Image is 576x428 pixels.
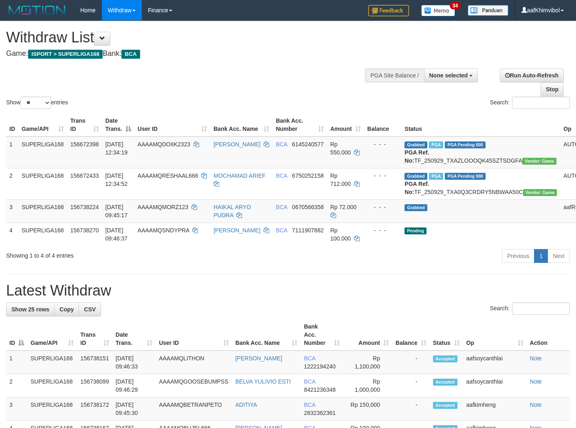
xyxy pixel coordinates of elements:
td: 1 [6,351,27,374]
td: Rp 1,100,000 [343,351,392,374]
span: BCA [304,355,315,362]
span: AAAAMQDOIIK2323 [138,141,190,148]
th: Game/API: activate to sort column ascending [18,113,67,137]
td: - [392,351,430,374]
span: Accepted [433,379,457,386]
a: MOCHAMAD ARIEF [213,172,266,179]
span: BCA [276,227,287,234]
div: - - - [367,203,398,211]
span: Grabbed [405,141,427,148]
span: Accepted [433,355,457,362]
span: Marked by aafsoycanthlai [429,173,443,180]
span: Rp 72.000 [330,204,357,210]
th: Trans ID: activate to sort column ascending [67,113,102,137]
b: PGA Ref. No: [405,181,429,195]
th: Action [527,319,570,351]
td: 4 [6,223,18,246]
span: AAAAMQSNDYPRA [138,227,189,234]
a: Copy [54,302,79,316]
td: SUPERLIGA168 [18,137,67,168]
th: Date Trans.: activate to sort column ascending [112,319,156,351]
td: SUPERLIGA168 [27,374,77,397]
span: Rp 100.000 [330,227,351,242]
span: BCA [276,204,287,210]
span: Rp 550.000 [330,141,351,156]
td: Rp 150,000 [343,397,392,421]
th: ID [6,113,18,137]
td: 156738172 [77,397,112,421]
th: User ID: activate to sort column ascending [156,319,232,351]
td: aafsoycanthlai [463,374,527,397]
span: BCA [276,141,287,148]
span: 156738224 [70,204,99,210]
td: - [392,397,430,421]
span: Copy 1222194240 to clipboard [304,363,336,370]
a: Previous [502,249,534,263]
th: Balance [364,113,402,137]
span: Grabbed [405,204,427,211]
div: PGA Site Balance / [365,68,424,82]
td: Rp 1,000,000 [343,374,392,397]
a: [PERSON_NAME] [213,141,260,148]
img: panduan.png [468,5,508,16]
th: Status [401,113,560,137]
img: Button%20Memo.svg [421,5,455,16]
th: Game/API: activate to sort column ascending [27,319,77,351]
td: AAAAMQGOOSEBUMPSS [156,374,232,397]
a: Note [530,402,542,408]
span: PGA Pending [445,141,486,148]
a: BELVA YULIVIO ESTI [235,378,291,385]
span: BCA [304,378,315,385]
td: [DATE] 09:45:30 [112,397,156,421]
td: 156738151 [77,351,112,374]
td: AAAAMQBETRANPETO [156,397,232,421]
th: Bank Acc. Number: activate to sort column ascending [301,319,343,351]
span: Copy 2832362361 to clipboard [304,410,336,416]
span: PGA Pending [445,173,486,180]
td: 2 [6,168,18,199]
th: User ID: activate to sort column ascending [134,113,210,137]
span: 34 [450,2,461,9]
td: 2 [6,374,27,397]
span: Marked by aafsoycanthlai [429,141,443,148]
th: Bank Acc. Name: activate to sort column ascending [232,319,301,351]
label: Search: [490,302,570,315]
th: Status: activate to sort column ascending [430,319,463,351]
a: Run Auto-Refresh [500,68,564,82]
a: Note [530,378,542,385]
td: TF_250929_TXA0Q3CRDRY5NBWAA50C [401,168,560,199]
td: TF_250929_TXAZLOOOQK45SZTSDGFA [401,137,560,168]
td: aafsoycanthlai [463,351,527,374]
span: BCA [276,172,287,179]
a: ADITIYA [235,402,257,408]
th: Op: activate to sort column ascending [463,319,527,351]
td: SUPERLIGA168 [27,351,77,374]
h1: Latest Withdraw [6,282,570,299]
span: AAAAMQRESHAAL666 [138,172,198,179]
img: Feedback.jpg [368,5,409,16]
span: Copy [59,306,74,313]
td: SUPERLIGA168 [18,223,67,246]
select: Showentries [20,97,51,109]
input: Search: [512,302,570,315]
h1: Withdraw List [6,29,376,46]
span: Vendor URL: https://trx31.1velocity.biz [523,189,557,196]
span: Rp 712.000 [330,172,351,187]
td: aafkimheng [463,397,527,421]
span: ISPORT > SUPERLIGA168 [28,50,103,59]
span: 156738270 [70,227,99,234]
a: Show 25 rows [6,302,55,316]
span: Pending [405,227,427,234]
td: 1 [6,137,18,168]
th: Bank Acc. Number: activate to sort column ascending [273,113,327,137]
img: MOTION_logo.png [6,4,68,16]
span: Vendor URL: https://trx31.1velocity.biz [522,158,556,165]
span: Copy 6145240577 to clipboard [292,141,324,148]
td: 3 [6,199,18,223]
span: BCA [121,50,140,59]
label: Show entries [6,97,68,109]
span: Copy 8421236348 to clipboard [304,386,336,393]
span: 156672398 [70,141,99,148]
label: Search: [490,97,570,109]
span: AAAAMQMORZ123 [138,204,188,210]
